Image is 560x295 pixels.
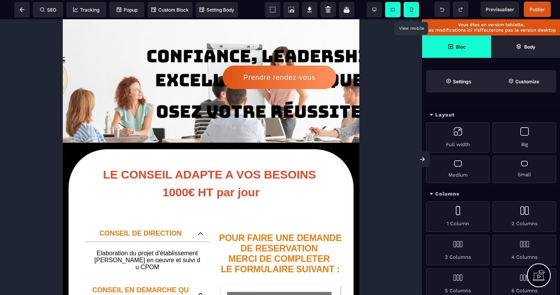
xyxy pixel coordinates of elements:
strong: Bloc [456,44,466,50]
button: Prendre rendez-vous [160,46,273,70]
span: Publier [530,7,545,12]
div: Layout [422,108,560,122]
b: POUR FAIRE UNE DEMANDE DE RESERVATION MERCI DE COMPLETER LE FORMULAIRE SUIVANT : [156,214,282,255]
div: Full width [426,122,490,153]
p: CONSEIL EN DEMARCHE QUALITE [29,267,127,283]
span: Screenshot [283,2,299,17]
span: Open Layer Manager [491,35,560,58]
div: 3 Columns [426,235,490,265]
p: Les modifications ici n’affecterons pas la version desktop [426,27,556,33]
div: Medium [426,156,490,183]
div: Small [493,156,556,183]
strong: Body [524,44,535,50]
p: Elaboration du projet d'établissement [PERSON_NAME] en oeuvre et suivi du CPOM [30,231,139,251]
span: Popup [117,7,137,13]
div: 2 Columns [493,201,556,232]
p: Vous êtes en version tablette. [426,22,556,27]
span: Open Blocks [422,35,491,58]
b: LE CONSEIL ADAPTE A VOS BESOINS 1000€ HT par jour [40,149,256,179]
span: Setting Body [200,7,234,13]
div: Columns [422,187,560,201]
strong: Customize [515,79,539,84]
span: Tracking [73,7,99,13]
span: Settings [426,70,491,93]
span: View components [265,2,280,17]
div: 1 Column [426,201,490,232]
span: Open Style Manager [491,70,556,93]
span: Custom Block [151,7,189,13]
span: Preview [481,2,519,17]
div: Big [493,122,556,153]
span: SEO [40,7,56,13]
p: CONSEIL DE DIRECTION [29,210,127,218]
div: 4 Columns [493,235,556,265]
span: Previsualiser [486,7,514,12]
strong: Settings [453,79,471,84]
